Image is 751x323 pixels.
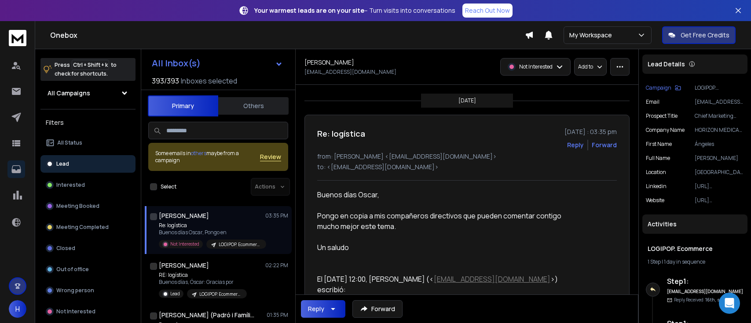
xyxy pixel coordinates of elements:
[159,261,209,270] h1: [PERSON_NAME]
[254,6,455,15] p: – Turn visits into conversations
[40,240,136,257] button: Closed
[218,96,289,116] button: Others
[265,212,288,219] p: 03:35 PM
[56,160,69,167] p: Lead
[56,287,94,294] p: Wrong person
[159,279,247,286] p: Buenos días, Óscar: Gracias por
[695,155,744,162] p: [PERSON_NAME]
[646,155,670,162] p: Full Name
[48,89,90,98] h1: All Campaigns
[50,30,525,40] h1: Onebox
[648,60,685,69] p: Lead Details
[40,155,136,173] button: Lead
[569,31,615,40] p: My Workspace
[646,84,671,91] p: Campaign
[462,4,513,18] a: Reach Out Now
[695,141,744,148] p: Ángeles
[55,61,117,78] p: Press to check for shortcuts.
[9,300,26,318] button: H
[592,141,617,149] div: Forward
[695,127,744,134] p: HORIZON MEDICAL GROUP S.L.
[56,181,85,189] p: Interested
[152,76,179,86] span: 393 / 393
[564,127,617,136] p: [DATE] : 03:35 pm
[159,229,264,236] p: Buenos días Oscar, Pongo en
[304,69,396,76] p: [EMAIL_ADDRESS][DOMAIN_NAME]
[152,59,201,68] h1: All Inbox(s)
[159,311,256,319] h1: [PERSON_NAME] (Padró i Família)
[646,98,659,105] p: Email
[317,152,617,161] p: from: [PERSON_NAME] <[EMAIL_ADDRESS][DOMAIN_NAME]>
[519,63,553,70] p: Not Interested
[56,308,95,315] p: Not Interested
[159,211,209,220] h1: [PERSON_NAME]
[646,197,664,204] p: website
[57,139,82,146] p: All Status
[159,222,264,229] p: Re: logística
[646,127,685,134] p: Company Name
[199,291,242,298] p: LOGIPOP. Ecommerce Catch-all
[9,30,26,46] img: logo
[260,152,281,161] button: Review
[40,218,136,236] button: Meeting Completed
[155,150,260,164] div: Some emails in maybe from a campaign
[148,95,218,116] button: Primary
[664,258,705,265] span: 1 day in sequence
[40,282,136,299] button: Wrong person
[40,134,136,152] button: All Status
[681,31,729,40] p: Get Free Credits
[191,149,206,157] span: others
[145,54,290,72] button: All Inbox(s)
[301,300,345,318] button: Reply
[695,183,744,190] p: [URL][DOMAIN_NAME]
[352,300,403,318] button: Forward
[648,258,661,265] span: 1 Step
[642,214,747,234] div: Activities
[170,241,199,247] p: Not Interested
[161,183,176,190] label: Select
[695,113,744,120] p: Chief Marketing Officer
[56,245,75,252] p: Closed
[317,189,574,263] div: Buenos días Oscar, Pongo en copia a mis compañeros directivos que pueden comentar contigo mucho m...
[181,76,237,86] h3: Inboxes selected
[695,197,744,204] p: [URL][DOMAIN_NAME]
[40,197,136,215] button: Meeting Booked
[265,262,288,269] p: 02:22 PM
[646,84,681,91] button: Campaign
[648,258,742,265] div: |
[662,26,736,44] button: Get Free Credits
[578,63,593,70] p: Add to
[458,97,476,104] p: [DATE]
[72,60,109,70] span: Ctrl + Shift + k
[465,6,510,15] p: Reach Out Now
[304,58,354,67] h1: [PERSON_NAME]
[308,305,324,313] div: Reply
[695,84,744,91] p: LOGIPOP. Ecommerce
[40,303,136,320] button: Not Interested
[317,242,574,253] div: Un saludo
[254,6,364,15] strong: Your warmest leads are on your site
[317,163,617,171] p: to: <[EMAIL_ADDRESS][DOMAIN_NAME]>
[56,203,99,210] p: Meeting Booked
[667,288,744,295] h6: [EMAIL_ADDRESS][DOMAIN_NAME]
[40,116,136,129] h3: Filters
[317,127,365,140] h1: Re: logística
[648,244,742,253] h1: LOGIPOP. Ecommerce
[646,183,667,190] p: linkedin
[170,290,180,297] p: Lead
[267,312,288,319] p: 01:35 PM
[56,224,109,231] p: Meeting Completed
[434,274,550,284] a: [EMAIL_ADDRESS][DOMAIN_NAME]
[40,176,136,194] button: Interested
[646,169,666,176] p: location
[317,274,574,295] div: El [DATE] 12:00, [PERSON_NAME] (< >) escribió:
[695,169,744,176] p: [GEOGRAPHIC_DATA], [GEOGRAPHIC_DATA], [GEOGRAPHIC_DATA]
[646,113,678,120] p: Prospect Title
[219,241,261,248] p: LOGIPOP. Ecommerce
[567,141,584,149] button: Reply
[646,141,672,148] p: First Name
